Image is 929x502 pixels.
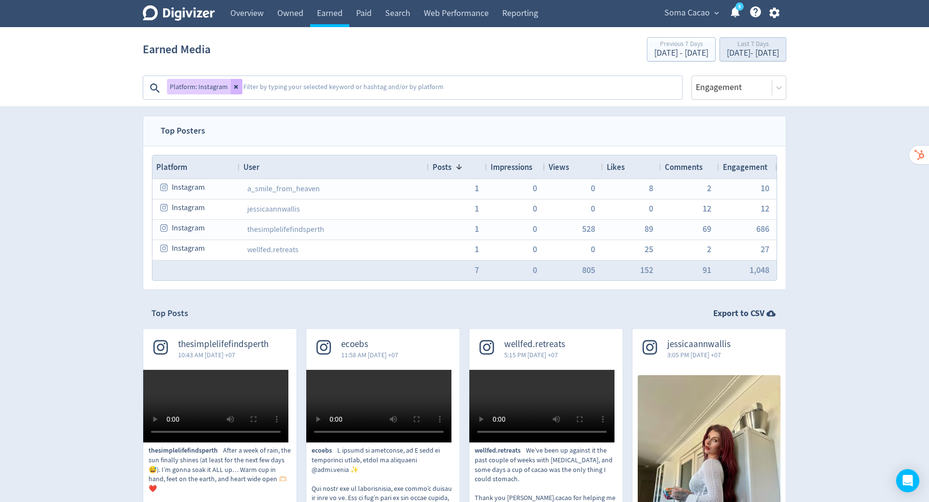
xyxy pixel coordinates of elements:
button: 0 [591,204,595,213]
span: Posts [433,162,451,172]
span: wellfed.retreats [504,339,565,350]
span: Engagement [723,162,767,172]
button: 10 [761,184,769,193]
button: Last 7 Days[DATE]- [DATE] [719,37,786,61]
button: 8 [649,184,653,193]
button: 1,048 [749,266,769,274]
span: 69 [703,225,711,233]
span: Instagram [172,239,205,258]
svg: instagram [160,244,169,253]
span: Platform [156,162,187,172]
div: Open Intercom Messenger [896,469,919,492]
strong: Export to CSV [713,307,764,319]
a: a_smile_from_heaven [247,184,320,194]
span: Impressions [491,162,532,172]
div: [DATE] - [DATE] [727,49,779,58]
span: Platform: Instagram [170,83,228,90]
button: 152 [640,266,653,274]
button: 0 [591,245,595,254]
button: 2 [707,245,711,254]
div: [DATE] - [DATE] [654,49,708,58]
button: 528 [582,225,595,233]
a: wellfed.retreats [247,245,299,255]
span: thesimplelifefindsperth [149,446,223,456]
button: 0 [533,204,537,213]
button: 2 [707,184,711,193]
button: 0 [533,245,537,254]
svg: instagram [160,183,169,192]
span: 3:05 PM [DATE] +07 [667,350,731,360]
h1: Earned Media [143,34,210,65]
button: 7 [475,266,479,274]
button: 1 [475,184,479,193]
button: 0 [649,204,653,213]
text: 5 [738,3,741,10]
span: jessicaannwallis [667,339,731,350]
span: Instagram [172,198,205,217]
span: expand_more [712,9,721,17]
svg: instagram [160,203,169,212]
span: 11:58 AM [DATE] +07 [341,350,398,360]
span: wellfed.retreats [475,446,526,456]
button: 91 [703,266,711,274]
span: Views [549,162,569,172]
button: 0 [533,225,537,233]
button: 12 [703,204,711,213]
button: 89 [644,225,653,233]
button: Previous 7 Days[DATE] - [DATE] [647,37,716,61]
span: 27 [761,245,769,254]
span: Instagram [172,178,205,197]
div: Previous 7 Days [654,41,708,49]
svg: instagram [160,224,169,232]
p: Message from Hugo, sent 10h ago [18,35,143,44]
span: Top Posters [152,116,214,146]
button: 12 [761,204,769,213]
span: Instagram [172,219,205,238]
button: 0 [591,184,595,193]
span: ecoebs [341,339,398,350]
a: 5 [735,2,744,11]
span: 10:43 AM [DATE] +07 [178,350,269,360]
h2: Top Posts [151,307,188,319]
button: 0 [533,266,537,274]
span: 0 [533,184,537,193]
p: Hi [PERSON_NAME] 👋🏽 Looking for performance insights? How can I help? [18,26,143,35]
button: 1 [475,245,479,254]
button: 805 [582,266,595,274]
span: thesimplelifefindsperth [178,339,269,350]
button: 1 [475,204,479,213]
button: 1 [475,225,479,233]
button: 686 [756,225,769,233]
button: 25 [644,245,653,254]
span: User [243,162,259,172]
span: 5:15 PM [DATE] +07 [504,350,565,360]
a: jessicaannwallis [247,204,300,214]
span: Soma Cacao [664,5,710,21]
div: Last 7 Days [727,41,779,49]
